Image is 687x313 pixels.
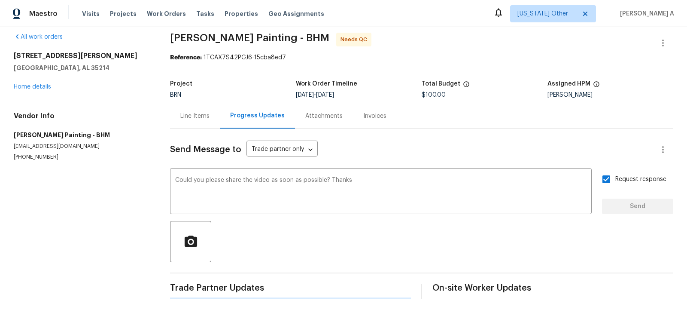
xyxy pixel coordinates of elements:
span: BRN [170,92,181,98]
div: 1TCAX7S42PGJ6-15cba8ed7 [170,53,673,62]
h5: Total Budget [422,81,460,87]
h5: Work Order Timeline [296,81,357,87]
span: Needs QC [340,35,371,44]
div: [PERSON_NAME] [547,92,673,98]
textarea: Could you please share the video as soon as possible? Thanks [175,177,587,207]
h5: Assigned HPM [547,81,590,87]
h5: [PERSON_NAME] Painting - BHM [14,131,149,139]
span: Maestro [29,9,58,18]
b: Reference: [170,55,202,61]
span: On-site Worker Updates [432,284,673,292]
span: [DATE] [316,92,334,98]
span: [DATE] [296,92,314,98]
span: [PERSON_NAME] Painting - BHM [170,33,329,43]
span: The hpm assigned to this work order. [593,81,600,92]
div: Progress Updates [230,111,285,120]
span: Request response [615,175,666,184]
span: Send Message to [170,145,241,154]
span: [PERSON_NAME] A [617,9,674,18]
h2: [STREET_ADDRESS][PERSON_NAME] [14,52,149,60]
span: [US_STATE] Other [517,9,576,18]
p: [EMAIL_ADDRESS][DOMAIN_NAME] [14,143,149,150]
span: Trade Partner Updates [170,284,411,292]
span: Projects [110,9,137,18]
span: - [296,92,334,98]
span: Properties [225,9,258,18]
span: Tasks [196,11,214,17]
div: Line Items [180,112,210,120]
h5: Project [170,81,192,87]
span: $100.00 [422,92,446,98]
span: The total cost of line items that have been proposed by Opendoor. This sum includes line items th... [463,81,470,92]
div: Invoices [363,112,386,120]
span: Visits [82,9,100,18]
span: Geo Assignments [268,9,324,18]
a: Home details [14,84,51,90]
span: Work Orders [147,9,186,18]
a: All work orders [14,34,63,40]
h5: [GEOGRAPHIC_DATA], AL 35214 [14,64,149,72]
div: Trade partner only [246,143,318,157]
p: [PHONE_NUMBER] [14,153,149,161]
div: Attachments [305,112,343,120]
h4: Vendor Info [14,112,149,120]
